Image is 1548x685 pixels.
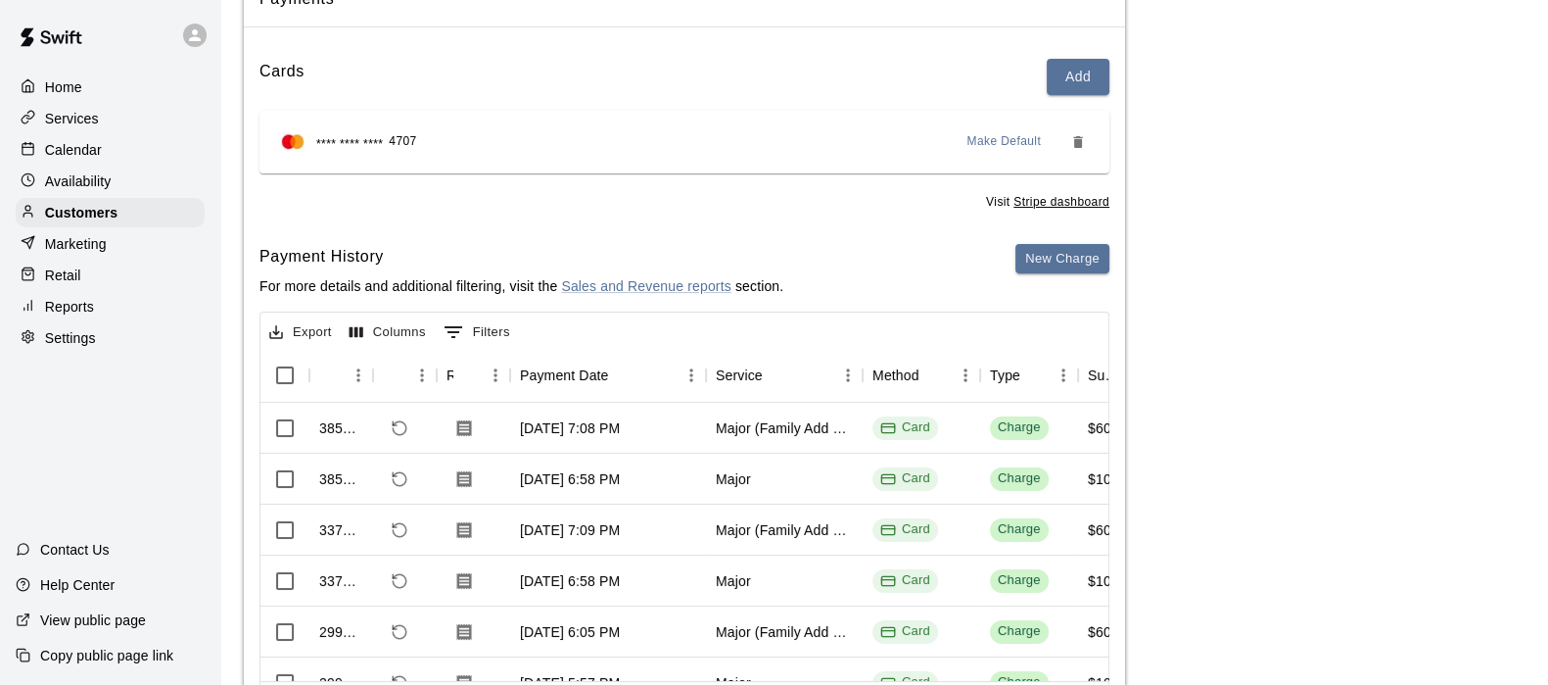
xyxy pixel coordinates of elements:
div: Charge [998,520,1041,539]
p: View public page [40,611,146,630]
div: $60.00 [1088,520,1131,540]
p: Marketing [45,234,107,254]
button: Sort [383,362,410,389]
button: Sort [1020,362,1048,389]
button: Sort [919,362,947,389]
div: Method [863,348,980,403]
span: Refund payment [383,615,416,649]
p: Services [45,109,99,128]
a: Marketing [16,229,205,259]
button: Sort [453,362,481,389]
button: Download Receipt [446,563,482,599]
a: Settings [16,323,205,353]
div: Service [716,348,763,403]
p: Reports [45,297,94,317]
div: Subtotal [1088,348,1119,403]
div: Major (Family Add On) [716,622,853,642]
button: Menu [951,361,980,390]
p: For more details and additional filtering, visit the section. [259,276,783,296]
div: Card [880,469,930,488]
button: Menu [344,361,373,390]
span: Visit [986,193,1109,213]
button: Menu [1049,361,1078,390]
a: Sales and Revenue reports [561,278,730,294]
a: Availability [16,167,205,196]
a: Customers [16,198,205,227]
div: Charge [998,622,1041,641]
div: Jan 18, 2025, 6:58 PM [520,469,620,489]
button: Remove [1062,126,1094,158]
img: Credit card brand logo [275,132,310,152]
div: Receipt [437,348,510,403]
div: Major (Family Add On) [716,418,853,438]
button: Menu [677,361,706,390]
p: Settings [45,328,96,348]
div: Charge [998,469,1041,488]
a: Calendar [16,135,205,165]
a: Reports [16,292,205,321]
a: Retail [16,261,205,290]
button: New Charge [1015,244,1109,274]
button: Download Receipt [446,614,482,650]
h6: Payment History [259,244,783,269]
a: Services [16,104,205,133]
p: Copy public page link [40,646,173,665]
button: Menu [833,361,863,390]
div: $100.00 [1088,469,1139,489]
div: 385342 [319,469,363,489]
div: Card [880,418,930,437]
div: Charge [998,418,1041,437]
span: Refund payment [383,463,416,496]
button: Select columns [345,318,431,348]
div: $60.00 [1088,418,1131,438]
div: Refund [373,348,437,403]
span: Refund payment [383,564,416,598]
span: Make Default [967,132,1042,152]
div: 299894 [319,622,363,642]
span: Refund payment [383,412,416,445]
div: Dec 18, 2024, 6:58 PM [520,571,620,591]
div: 337807 [319,571,363,591]
button: Sort [319,362,347,389]
div: Type [990,348,1020,403]
div: Payment Date [510,348,706,403]
button: Download Receipt [446,411,482,446]
p: Customers [45,203,117,222]
button: Menu [481,361,510,390]
button: Download Receipt [446,513,482,548]
div: Service [706,348,863,403]
p: Help Center [40,575,115,595]
p: Availability [45,171,112,191]
div: $60.00 [1088,622,1131,642]
p: Home [45,77,82,97]
button: Sort [763,362,790,389]
button: Show filters [439,317,515,348]
div: Major [716,571,751,591]
a: Stripe dashboard [1013,195,1109,209]
p: Contact Us [40,540,110,560]
button: Download Receipt [446,462,482,497]
div: 385351 [319,418,363,438]
div: Payment Date [520,348,609,403]
div: Charge [998,571,1041,590]
button: Menu [407,361,437,390]
div: Major [716,469,751,489]
span: 4707 [389,132,416,152]
div: Card [880,622,930,641]
h6: Cards [259,59,305,95]
button: Make Default [960,126,1050,158]
button: Sort [609,362,636,389]
div: Major (Family Add On) [716,520,853,540]
button: Add [1047,59,1109,95]
p: Calendar [45,140,102,160]
div: Home [16,73,205,102]
div: Card [880,571,930,590]
p: Retail [45,266,81,285]
button: Export [264,318,337,348]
